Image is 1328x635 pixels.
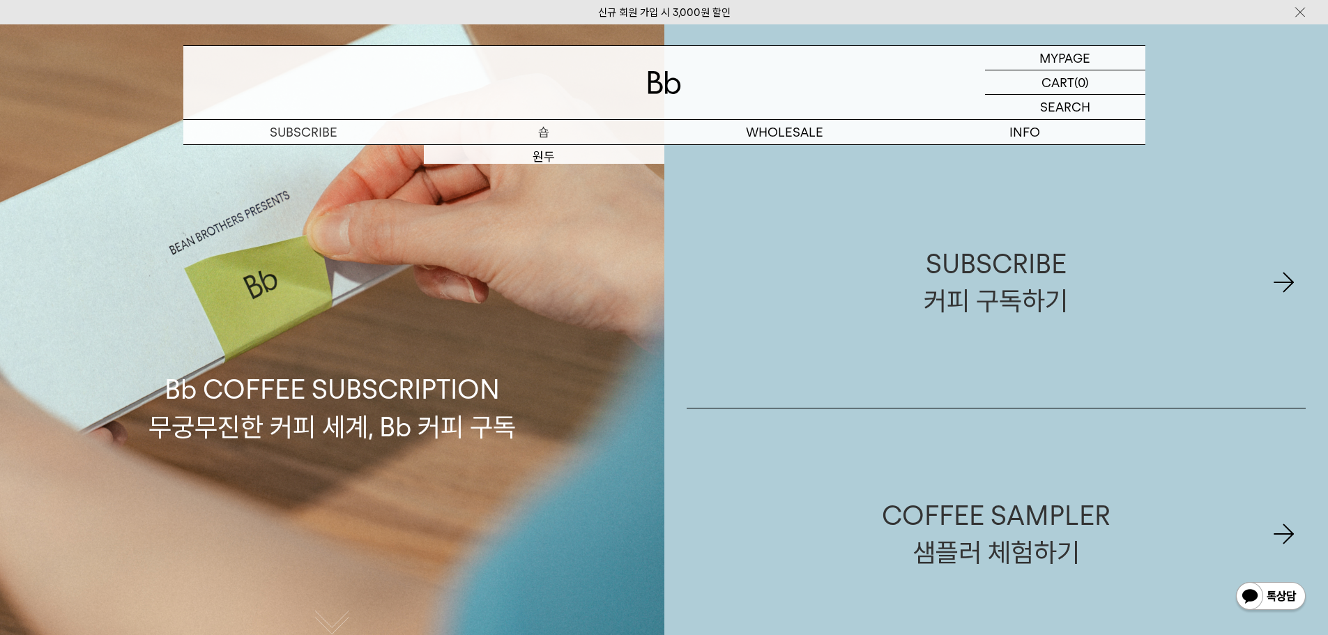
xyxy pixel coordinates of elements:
p: SEARCH [1040,95,1090,119]
a: SUBSCRIBE커피 구독하기 [687,157,1306,408]
a: CART (0) [985,70,1145,95]
p: MYPAGE [1039,46,1090,70]
p: WHOLESALE [664,120,905,144]
div: SUBSCRIBE 커피 구독하기 [924,245,1068,319]
div: COFFEE SAMPLER 샘플러 체험하기 [882,497,1111,571]
p: Bb COFFEE SUBSCRIPTION 무궁무진한 커피 세계, Bb 커피 구독 [148,238,516,445]
a: MYPAGE [985,46,1145,70]
img: 로고 [648,71,681,94]
img: 카카오톡 채널 1:1 채팅 버튼 [1235,581,1307,614]
p: CART [1041,70,1074,94]
p: INFO [905,120,1145,144]
a: 신규 회원 가입 시 3,000원 할인 [598,6,731,19]
a: SUBSCRIBE [183,120,424,144]
a: 숍 [424,120,664,144]
p: (0) [1074,70,1089,94]
a: 원두 [424,145,664,169]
